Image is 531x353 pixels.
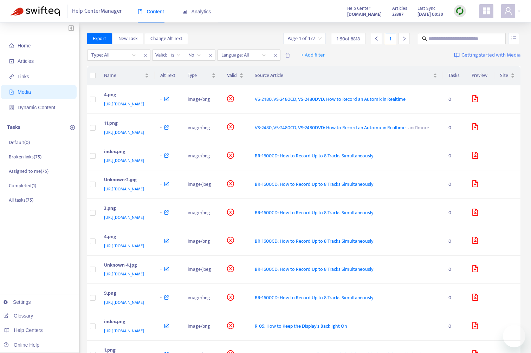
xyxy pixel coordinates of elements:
a: [DOMAIN_NAME] [347,10,382,18]
p: All tasks ( 75 ) [9,196,33,204]
span: link [9,74,14,79]
span: Help Center [347,5,370,12]
span: file-image [472,152,479,159]
span: user [504,7,512,15]
div: 11.png [104,119,147,129]
span: BR-1600CD: How to Record Up to 8 Tracks Simultaneously [255,209,373,217]
span: account-book [9,59,14,64]
td: image/png [182,227,221,256]
span: [URL][DOMAIN_NAME] [104,299,144,306]
button: unordered-list [508,33,519,44]
span: file-image [472,209,479,216]
button: Change Alt Text [145,33,188,44]
span: file-image [472,180,479,187]
div: Unknown-2.jpg [104,176,147,185]
span: book [138,9,143,14]
span: [URL][DOMAIN_NAME] [104,242,144,249]
span: file-image [472,294,479,301]
span: file-image [472,237,479,244]
span: file-image [472,95,479,102]
a: Settings [4,299,31,305]
button: Export [87,33,112,44]
p: Tasks [7,123,20,132]
span: New Task [118,35,138,43]
div: 0 [448,294,461,302]
span: Getting started with Media [461,51,520,59]
a: Glossary [4,313,33,319]
span: + Add filter [301,51,325,59]
th: Tasks [443,66,466,85]
span: BR-1600CD: How to Record Up to 8 Tracks Simultaneously [255,265,373,273]
span: is [171,50,181,60]
div: 0 [448,322,461,330]
span: [URL][DOMAIN_NAME] [104,100,144,107]
span: [URL][DOMAIN_NAME] [104,129,144,136]
span: Size [500,72,509,79]
strong: [DOMAIN_NAME] [347,11,382,18]
div: 0 [448,181,461,188]
span: close-circle [227,123,234,130]
span: - [160,265,162,273]
strong: 22887 [392,11,403,18]
span: close-circle [227,152,234,159]
a: Getting started with Media [454,50,520,61]
span: close [271,51,280,60]
span: Articles [392,5,407,12]
div: 1 [385,33,396,44]
span: [URL][DOMAIN_NAME] [104,185,144,192]
div: 0 [448,237,461,245]
span: and 1 more [406,124,429,132]
td: image/png [182,284,221,312]
th: Source Article [249,66,443,85]
span: Source Article [255,72,432,79]
div: 0 [448,209,461,217]
span: left [374,36,379,41]
span: Media [18,89,31,95]
span: - [160,209,162,217]
img: Swifteq [11,6,60,16]
span: Analytics [182,9,211,14]
span: file-image [472,265,479,272]
span: Dynamic Content [18,105,55,110]
span: - [160,322,162,330]
span: Last Sync [417,5,435,12]
span: - [160,237,162,245]
span: BR-1600CD: How to Record Up to 8 Tracks Simultaneously [255,237,373,245]
div: 9.png [104,289,147,299]
span: file-image [9,90,14,94]
div: 0 [448,266,461,273]
a: Online Help [4,342,39,348]
span: BR-1600CD: How to Record Up to 8 Tracks Simultaneously [255,294,373,302]
span: close-circle [227,209,234,216]
span: R-05: How to Keep the Display's Backlight On [255,322,347,330]
td: image/png [182,85,221,114]
p: Assigned to me ( 75 ) [9,168,48,175]
span: Export [93,35,106,43]
span: search [422,36,427,41]
span: No [188,50,201,60]
span: BR-1600CD: How to Record Up to 8 Tracks Simultaneously [255,180,373,188]
span: - [160,95,162,103]
span: Links [18,74,29,79]
div: 3.png [104,204,147,214]
img: sync.dc5367851b00ba804db3.png [455,7,464,15]
div: 0 [448,152,461,160]
span: Help Centers [14,327,43,333]
td: image/png [182,312,221,341]
span: close-circle [227,237,234,244]
th: Alt Text [155,66,182,85]
span: file-image [472,123,479,130]
span: home [9,43,14,48]
span: close [206,51,215,60]
span: Home [18,43,31,48]
span: Valid [227,72,238,79]
td: image/jpeg [182,256,221,284]
button: New Task [113,33,143,44]
th: Size [494,66,520,85]
td: image/png [182,142,221,171]
span: area-chart [182,9,187,14]
span: Name [104,72,143,79]
span: Articles [18,58,34,64]
span: VS-2480, VS-2480CD, VS-2480DVD: How to Record an Automix in Realtime [255,124,406,132]
span: close-circle [227,294,234,301]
